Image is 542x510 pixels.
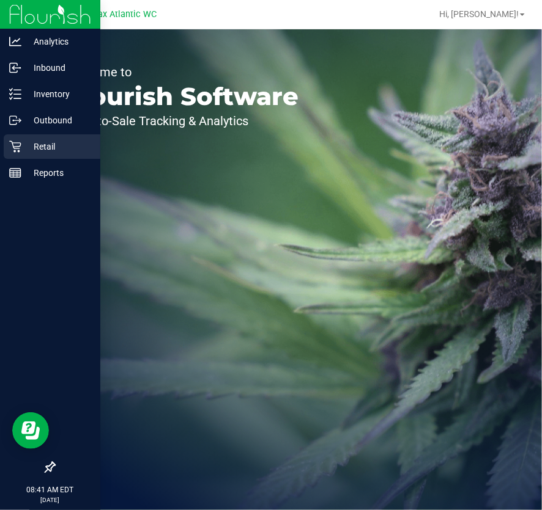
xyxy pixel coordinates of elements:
[9,35,21,48] inline-svg: Analytics
[21,113,95,128] p: Outbound
[12,412,49,449] iframe: Resource center
[21,139,95,154] p: Retail
[21,60,95,75] p: Inbound
[66,84,299,109] p: Flourish Software
[6,495,95,505] p: [DATE]
[439,9,519,19] span: Hi, [PERSON_NAME]!
[9,114,21,126] inline-svg: Outbound
[6,484,95,495] p: 08:41 AM EDT
[21,166,95,180] p: Reports
[9,62,21,74] inline-svg: Inbound
[66,115,299,127] p: Seed-to-Sale Tracking & Analytics
[21,87,95,101] p: Inventory
[9,167,21,179] inline-svg: Reports
[21,34,95,49] p: Analytics
[9,88,21,100] inline-svg: Inventory
[66,66,299,78] p: Welcome to
[93,9,157,20] span: Jax Atlantic WC
[9,140,21,153] inline-svg: Retail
